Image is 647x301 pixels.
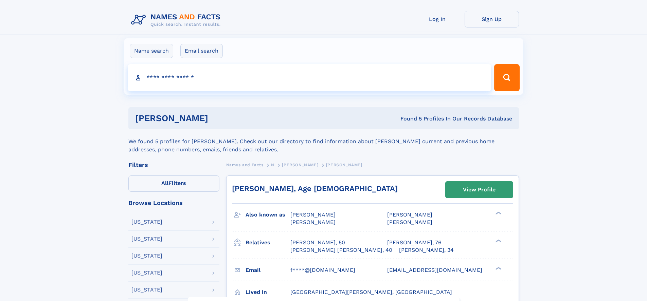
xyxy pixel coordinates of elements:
div: View Profile [463,182,496,197]
input: search input [128,64,491,91]
div: Browse Locations [128,200,219,206]
span: [PERSON_NAME] [326,163,362,167]
a: Names and Facts [226,161,264,169]
a: [PERSON_NAME], 76 [387,239,442,246]
span: [EMAIL_ADDRESS][DOMAIN_NAME] [387,267,482,273]
label: Email search [180,44,223,58]
a: Sign Up [465,11,519,27]
a: [PERSON_NAME], 50 [290,239,345,246]
span: [PERSON_NAME] [282,163,318,167]
img: Logo Names and Facts [128,11,226,29]
label: Name search [130,44,173,58]
h3: Email [246,264,290,276]
a: N [271,161,274,169]
h1: [PERSON_NAME] [135,114,304,123]
div: ❯ [494,239,502,243]
a: [PERSON_NAME], Age [DEMOGRAPHIC_DATA] [232,184,398,193]
a: [PERSON_NAME] [282,161,318,169]
span: [PERSON_NAME] [387,219,432,225]
h3: Lived in [246,286,290,298]
div: Filters [128,162,219,168]
div: ❯ [494,211,502,215]
div: [US_STATE] [131,270,162,276]
div: We found 5 profiles for [PERSON_NAME]. Check out our directory to find information about [PERSON_... [128,129,519,154]
div: [US_STATE] [131,236,162,242]
span: [PERSON_NAME] [387,211,432,218]
div: Found 5 Profiles In Our Records Database [304,115,512,123]
a: [PERSON_NAME], 34 [399,246,454,254]
h3: Also known as [246,209,290,221]
div: [US_STATE] [131,287,162,293]
label: Filters [128,175,219,192]
h3: Relatives [246,237,290,248]
span: N [271,163,274,167]
a: [PERSON_NAME] [PERSON_NAME], 40 [290,246,392,254]
div: [US_STATE] [131,219,162,225]
div: [US_STATE] [131,253,162,259]
a: Log In [410,11,465,27]
a: View Profile [446,182,513,198]
span: [PERSON_NAME] [290,211,336,218]
span: [GEOGRAPHIC_DATA][PERSON_NAME], [GEOGRAPHIC_DATA] [290,289,452,295]
span: [PERSON_NAME] [290,219,336,225]
span: All [161,180,168,186]
div: ❯ [494,266,502,270]
button: Search Button [494,64,519,91]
